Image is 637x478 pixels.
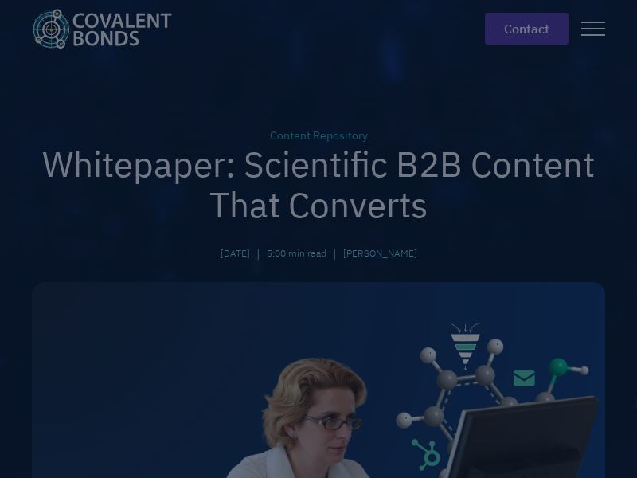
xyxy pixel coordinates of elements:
div: 5:00 min read [267,246,326,261]
img: Covalent Bonds White / Teal Logo [32,9,172,49]
a: [PERSON_NAME] [343,246,417,261]
a: contact [485,13,569,45]
div: | [333,244,337,263]
div: Content Repository [32,127,605,144]
div: [DATE] [221,246,250,261]
div: | [256,244,260,263]
a: home [32,9,185,49]
h1: Whitepaper: Scientific B2B Content That Converts [32,144,605,225]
